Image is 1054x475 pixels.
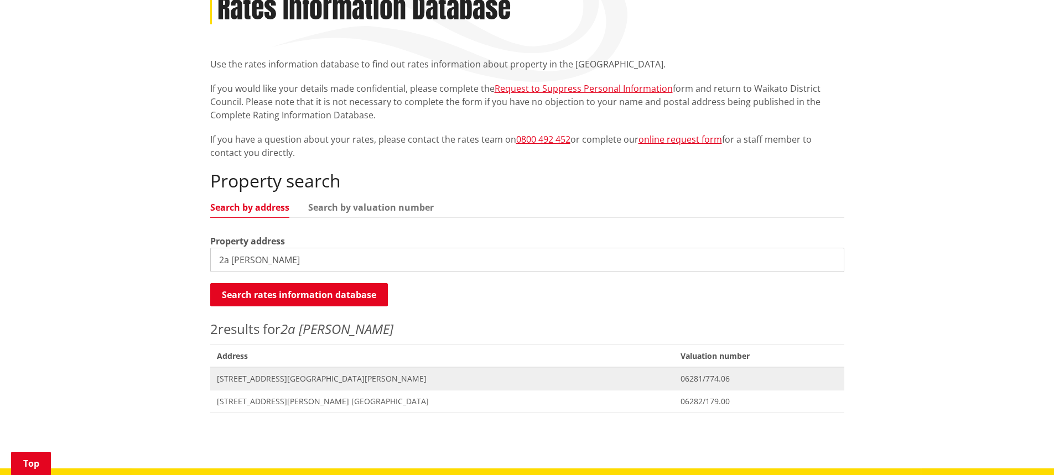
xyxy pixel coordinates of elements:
span: [STREET_ADDRESS][GEOGRAPHIC_DATA][PERSON_NAME] [217,373,668,384]
span: 06282/179.00 [681,396,837,407]
span: Address [210,344,674,367]
a: Search by valuation number [308,203,434,212]
span: 2 [210,320,218,338]
a: Top [11,452,51,475]
span: Valuation number [674,344,844,367]
a: [STREET_ADDRESS][GEOGRAPHIC_DATA][PERSON_NAME] 06281/774.06 [210,367,844,390]
input: e.g. Duke Street NGARUAWAHIA [210,248,844,272]
p: Use the rates information database to find out rates information about property in the [GEOGRAPHI... [210,58,844,71]
em: 2a [PERSON_NAME] [281,320,393,338]
p: results for [210,319,844,339]
a: 0800 492 452 [516,133,570,145]
p: If you have a question about your rates, please contact the rates team on or complete our for a s... [210,133,844,159]
button: Search rates information database [210,283,388,306]
p: If you would like your details made confidential, please complete the form and return to Waikato ... [210,82,844,122]
iframe: Messenger Launcher [1003,429,1043,468]
a: [STREET_ADDRESS][PERSON_NAME] [GEOGRAPHIC_DATA] 06282/179.00 [210,390,844,413]
a: Request to Suppress Personal Information [495,82,673,95]
span: 06281/774.06 [681,373,837,384]
a: Search by address [210,203,289,212]
h2: Property search [210,170,844,191]
span: [STREET_ADDRESS][PERSON_NAME] [GEOGRAPHIC_DATA] [217,396,668,407]
label: Property address [210,234,285,248]
a: online request form [638,133,722,145]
